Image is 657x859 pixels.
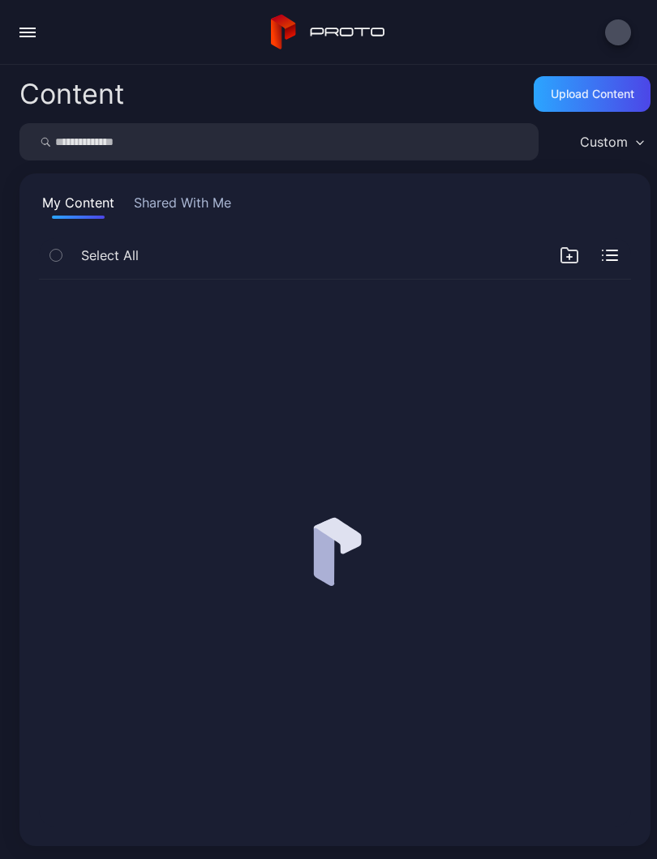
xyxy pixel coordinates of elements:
button: Custom [572,123,651,160]
div: Custom [580,134,628,150]
span: Select All [81,246,139,265]
div: Upload Content [551,88,634,100]
div: Content [19,80,124,108]
button: Shared With Me [131,193,234,219]
button: My Content [39,193,118,219]
button: Upload Content [534,76,651,112]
